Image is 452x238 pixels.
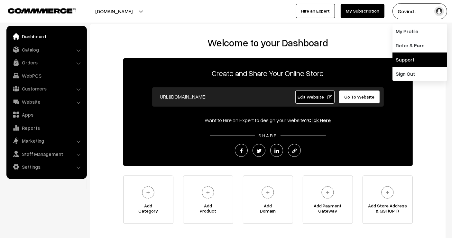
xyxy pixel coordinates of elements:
a: Catalog [8,44,85,55]
a: Add PaymentGateway [303,176,353,224]
a: Add Store Address& GST(OPT) [363,176,413,224]
img: plus.svg [319,184,337,201]
img: plus.svg [139,184,157,201]
a: Customers [8,83,85,94]
span: Add Product [183,203,233,216]
span: Add Store Address & GST(OPT) [363,203,412,216]
img: user [434,6,444,16]
a: AddProduct [183,176,233,224]
a: Website [8,96,85,108]
span: Edit Website [298,94,332,100]
a: My Subscription [341,4,384,18]
a: COMMMERCE [8,6,64,14]
a: Orders [8,57,85,68]
a: WebPOS [8,70,85,81]
a: Staff Management [8,148,85,160]
a: Hire an Expert [296,4,335,18]
a: Marketing [8,135,85,147]
span: Add Category [124,203,173,216]
a: AddCategory [123,176,173,224]
a: Settings [8,161,85,173]
img: plus.svg [259,184,277,201]
a: Apps [8,109,85,120]
a: Sign Out [392,67,447,81]
div: Want to Hire an Expert to design your website? [123,116,413,124]
a: Go To Website [339,90,380,104]
a: AddDomain [243,176,293,224]
a: My Profile [392,24,447,38]
img: COMMMERCE [8,8,76,13]
span: Add Payment Gateway [303,203,353,216]
button: [DOMAIN_NAME] [73,3,155,19]
img: plus.svg [199,184,217,201]
span: Go To Website [344,94,374,100]
a: Edit Website [295,90,335,104]
img: plus.svg [379,184,396,201]
a: Reports [8,122,85,134]
span: SHARE [255,133,281,138]
a: Support [392,52,447,67]
h2: Welcome to your Dashboard [97,37,439,49]
a: Refer & Earn [392,38,447,52]
span: Add Domain [243,203,293,216]
button: Govind . [392,3,447,19]
a: Click Here [308,117,331,123]
p: Create and Share Your Online Store [123,67,413,79]
a: Dashboard [8,31,85,42]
